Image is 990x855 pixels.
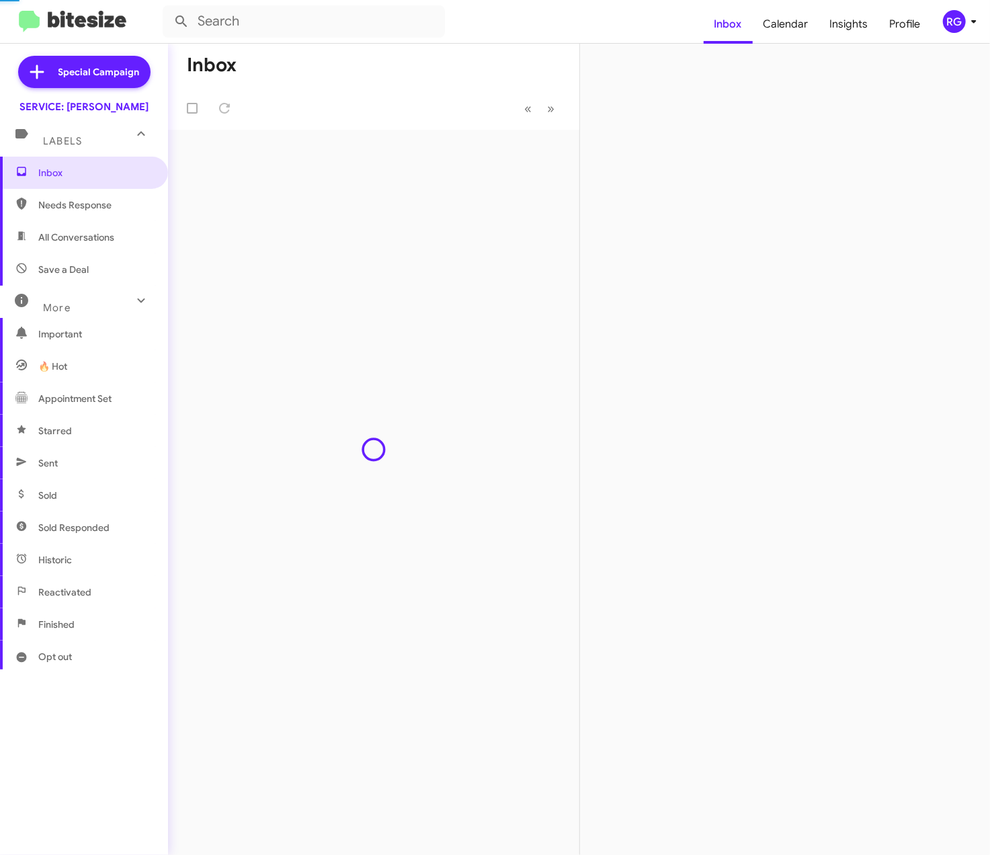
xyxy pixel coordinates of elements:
span: Finished [38,618,75,631]
a: Calendar [753,5,819,44]
div: RG [943,10,966,33]
button: RG [932,10,975,33]
span: Appointment Set [38,392,112,405]
a: Profile [879,5,932,44]
span: Inbox [38,166,153,179]
span: Needs Response [38,198,153,212]
span: More [43,302,71,314]
span: « [525,100,532,117]
span: Opt out [38,650,72,663]
span: Important [38,327,153,341]
a: Special Campaign [18,56,151,88]
span: Starred [38,424,72,438]
h1: Inbox [187,54,237,76]
span: Reactivated [38,585,91,599]
span: Historic [38,553,72,567]
span: Sent [38,456,58,470]
span: Sold Responded [38,521,110,534]
span: Labels [43,135,82,147]
div: SERVICE: [PERSON_NAME] [19,100,149,114]
span: Special Campaign [58,65,140,79]
button: Previous [517,95,540,122]
button: Next [540,95,563,122]
a: Insights [819,5,879,44]
span: » [548,100,555,117]
nav: Page navigation example [518,95,563,122]
span: 🔥 Hot [38,360,67,373]
span: Save a Deal [38,263,89,276]
span: All Conversations [38,231,114,244]
input: Search [163,5,445,38]
a: Inbox [704,5,753,44]
span: Sold [38,489,57,502]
